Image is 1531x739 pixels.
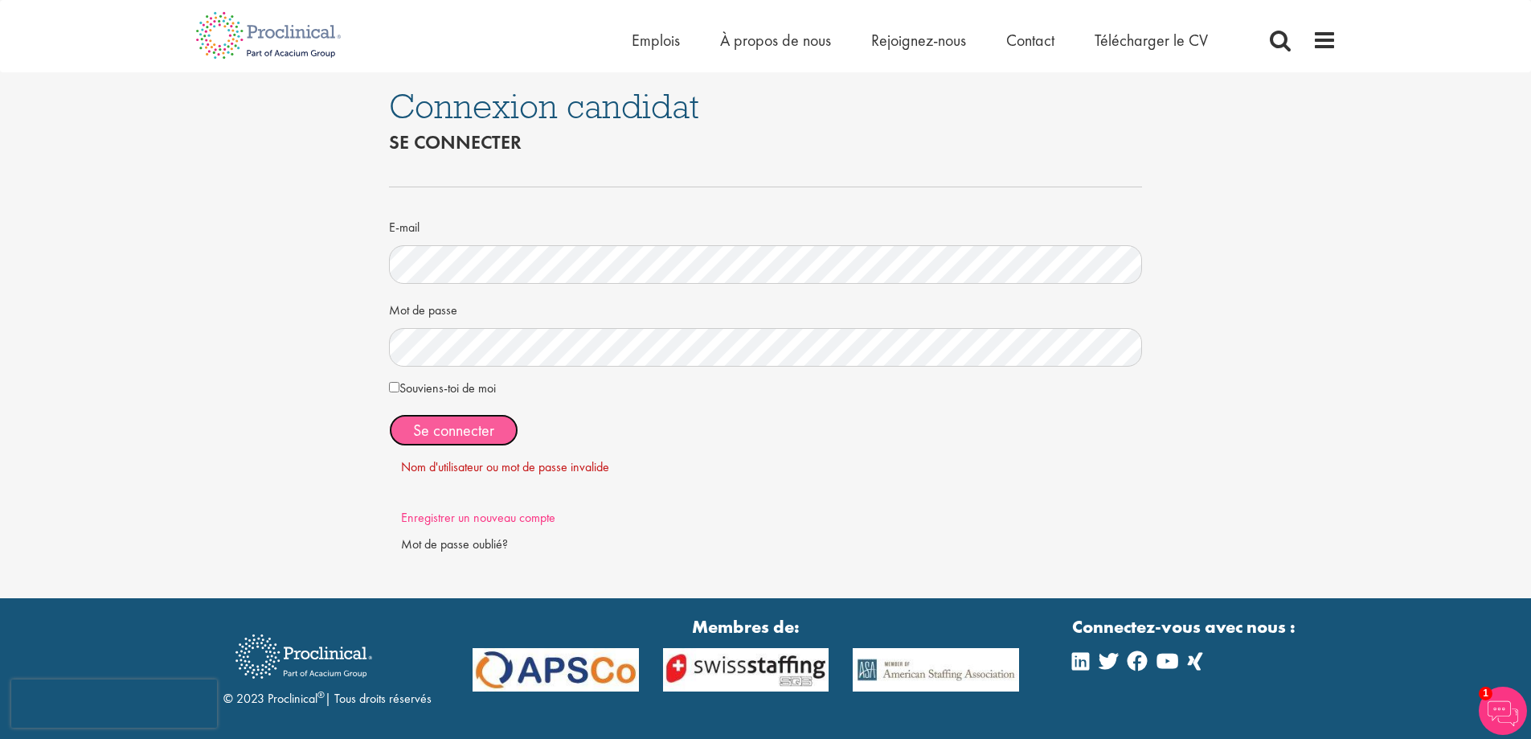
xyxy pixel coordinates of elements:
font: ® [317,688,325,701]
img: APSCo [841,648,1031,692]
font: © 2023 Proclinical [223,690,317,707]
font: Se connecter [413,420,494,441]
a: Télécharger le CV [1095,30,1208,51]
button: Se connecter [389,414,518,446]
a: Emplois [632,30,680,51]
img: Chatbot [1479,687,1527,735]
font: 1 [1483,688,1488,699]
font: Nom d'utilisateur ou mot de passe invalide [401,458,609,475]
img: Recrutement proclinique [223,623,384,690]
a: Rejoignez-nous [871,30,966,51]
font: E-mail [389,219,420,236]
a: Contact [1006,30,1054,51]
font: Mot de passe oublié? [401,536,508,552]
input: Souviens-toi de moi [389,382,399,392]
font: Souviens-toi de moi [399,380,496,396]
iframe: reCAPTCHA [11,679,217,728]
img: APSCo [651,648,841,692]
a: À propos de nous [720,30,831,51]
font: | Tous droits réservés [325,690,432,707]
img: APSCo [461,648,651,692]
a: Enregistrer un nouveau compte [401,509,555,526]
font: Mot de passe [389,302,457,318]
font: Connexion candidat [389,84,699,128]
font: Se connecter [389,129,522,154]
font: Connectez-vous avec nous : [1072,615,1296,638]
font: Membres de: [692,615,800,638]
